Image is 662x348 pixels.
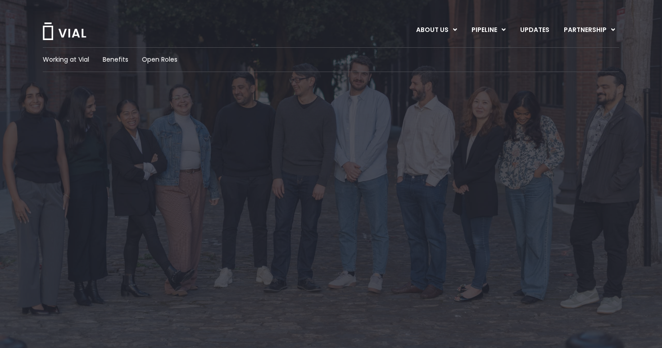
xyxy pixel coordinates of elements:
[464,23,512,38] a: PIPELINEMenu Toggle
[103,55,128,64] a: Benefits
[409,23,464,38] a: ABOUT USMenu Toggle
[142,55,177,64] a: Open Roles
[513,23,556,38] a: UPDATES
[43,55,89,64] a: Working at Vial
[557,23,622,38] a: PARTNERSHIPMenu Toggle
[42,23,87,40] img: Vial Logo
